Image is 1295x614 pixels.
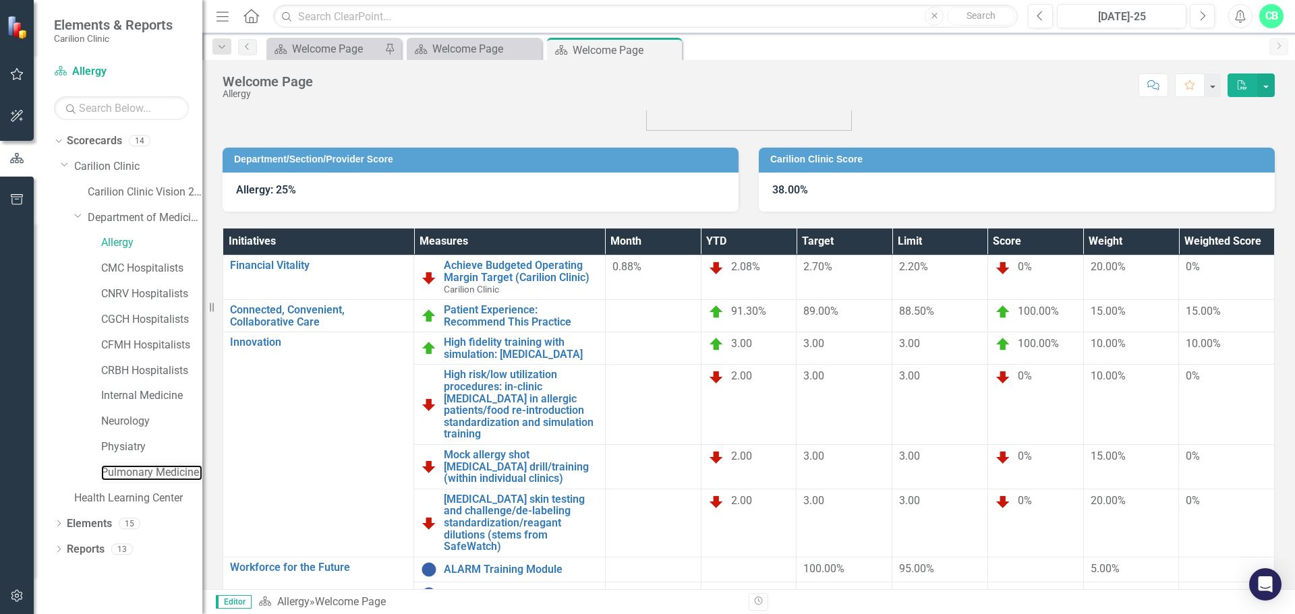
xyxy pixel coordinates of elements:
[1186,260,1200,273] span: 0%
[414,489,605,557] td: Double-Click to Edit Right Click for Context Menu
[708,259,724,276] img: Below Plan
[708,449,724,465] img: Below Plan
[414,582,605,607] td: Double-Click to Edit Right Click for Context Menu
[414,332,605,365] td: Double-Click to Edit Right Click for Context Menu
[995,449,1011,465] img: Below Plan
[731,450,752,462] span: 2.00
[88,210,202,226] a: Department of Medicine
[230,259,407,272] a: Financial Vitality
[899,369,920,382] span: 3.00
[1057,4,1186,28] button: [DATE]-25
[803,450,824,462] span: 3.00
[803,305,838,317] span: 89.00%
[947,7,1014,26] button: Search
[54,64,189,80] a: Allergy
[444,304,598,328] a: Patient Experience: Recommend This Practice
[967,10,996,21] span: Search
[708,493,724,510] img: Below Plan
[899,305,934,317] span: 88.50%
[1091,587,1120,600] span: 5.00%
[54,33,173,44] small: Carilion Clinic
[216,595,252,609] span: Editor
[421,586,437,603] img: No Information
[731,337,752,350] span: 3.00
[119,518,140,529] div: 15
[444,493,598,553] a: [MEDICAL_DATA] skin testing and challenge/de-labeling standardization/reagant dilutions (stems fr...
[803,494,824,507] span: 3.00
[277,595,310,608] a: Allergy
[223,74,313,89] div: Welcome Page
[421,515,437,531] img: Below Plan
[444,563,598,576] a: ALARM Training Module
[74,159,202,175] a: Carilion Clinic
[444,259,598,283] a: Achieve Budgeted Operating Margin Target (Carilion Clinic)
[1091,450,1126,462] span: 15.00%
[101,338,202,353] a: CFMH Hospitalists
[230,336,407,348] a: Innovation
[101,388,202,404] a: Internal Medicine
[111,543,133,555] div: 13
[1259,4,1284,28] button: CB
[1091,337,1126,350] span: 10.00%
[230,561,407,574] a: Workforce for the Future
[74,491,202,506] a: Health Learning Center
[129,135,150,147] div: 14
[234,154,732,164] h3: Department/Section/Provider Score
[223,332,414,557] td: Double-Click to Edit Right Click for Context Menu
[444,369,598,440] a: High risk/low utilization procedures: in-clinic [MEDICAL_DATA] in allergic patients/food re-intro...
[223,300,414,332] td: Double-Click to Edit Right Click for Context Menu
[414,365,605,445] td: Double-Click to Edit Right Click for Context Menu
[414,255,605,300] td: Double-Click to Edit Right Click for Context Menu
[421,340,437,357] img: On Target
[421,308,437,324] img: On Target
[273,5,1018,28] input: Search ClearPoint...
[772,183,808,196] strong: 38.00%
[1018,494,1032,507] span: 0%
[444,284,499,295] span: Carilion Clinic
[612,260,641,273] span: 0.88%
[1091,369,1126,382] span: 10.00%
[708,336,724,352] img: On Target
[414,444,605,489] td: Double-Click to Edit Right Click for Context Menu
[101,465,202,481] a: Pulmonary Medicine
[995,369,1011,385] img: Below Plan
[421,396,437,412] img: Below Plan
[54,17,173,33] span: Elements & Reports
[230,304,407,328] a: Connected, Convenient, Collaborative Care
[432,40,538,57] div: Welcome Page
[1186,494,1200,507] span: 0%
[315,595,386,608] div: Welcome Page
[1018,260,1032,273] span: 0%
[101,261,202,276] a: CMC Hospitalists
[731,260,760,273] span: 2.08%
[899,450,920,462] span: 3.00
[236,183,296,196] strong: Allergy: 25%
[1186,369,1200,382] span: 0%
[1091,260,1126,273] span: 20.00%
[67,542,105,557] a: Reports
[803,587,844,600] span: 100.00%
[573,42,679,59] div: Welcome Page
[1062,9,1182,25] div: [DATE]-25
[899,587,934,600] span: 95.00%
[414,300,605,332] td: Double-Click to Edit Right Click for Context Menu
[101,312,202,328] a: CGCH Hospitalists
[1186,305,1221,317] span: 15.00%
[444,336,598,360] a: High fidelity training with simulation: [MEDICAL_DATA]
[223,557,414,607] td: Double-Click to Edit Right Click for Context Menu
[67,133,122,149] a: Scorecards
[1091,562,1120,575] span: 5.00%
[899,260,928,273] span: 2.20%
[1186,337,1221,350] span: 10.00%
[1018,450,1032,462] span: 0%
[1018,305,1059,317] span: 100.00%
[421,270,437,286] img: Below Plan
[101,414,202,429] a: Neurology
[421,561,437,578] img: No Information
[258,594,739,610] div: »
[101,235,202,251] a: Allergy
[54,96,189,120] input: Search Below...
[1091,494,1126,507] span: 20.00%
[223,89,313,99] div: Allergy
[803,562,844,575] span: 100.00%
